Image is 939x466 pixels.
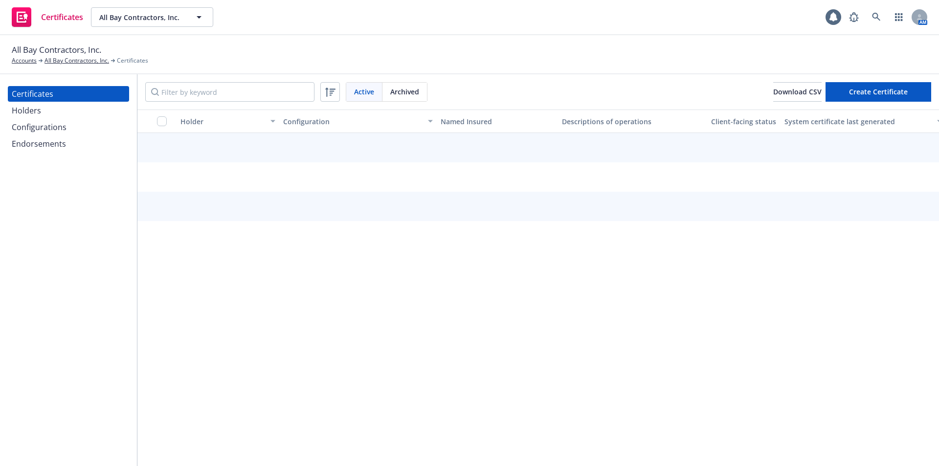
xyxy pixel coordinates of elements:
span: Certificates [117,56,148,65]
div: Holders [12,103,41,118]
button: Client-facing status [707,110,781,133]
span: Active [354,87,374,97]
div: Configuration [283,116,422,127]
a: Certificates [8,86,129,102]
a: Configurations [8,119,129,135]
div: Named Insured [441,116,554,127]
button: Holder [177,110,279,133]
input: Select all [157,116,167,126]
a: Holders [8,103,129,118]
button: Descriptions of operations [558,110,707,133]
div: Endorsements [12,136,66,152]
span: All Bay Contractors, Inc. [99,12,184,22]
span: Create Certificate [849,87,908,96]
a: All Bay Contractors, Inc. [45,56,109,65]
a: Endorsements [8,136,129,152]
a: Report a Bug [844,7,864,27]
span: Certificates [41,13,83,21]
div: Holder [180,116,265,127]
div: Client-facing status [711,116,777,127]
a: Certificates [8,3,87,31]
div: Certificates [12,86,53,102]
div: Descriptions of operations [562,116,703,127]
span: All Bay Contractors, Inc. [12,44,101,56]
button: All Bay Contractors, Inc. [91,7,213,27]
button: Download CSV [773,82,822,102]
a: Search [867,7,886,27]
span: Archived [390,87,419,97]
span: Download CSV [773,87,822,96]
button: Configuration [279,110,437,133]
input: Filter by keyword [145,82,314,102]
button: Create Certificate [826,82,931,102]
a: Accounts [12,56,37,65]
div: Configurations [12,119,67,135]
a: Switch app [889,7,909,27]
button: Named Insured [437,110,558,133]
div: System certificate last generated [784,116,931,127]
